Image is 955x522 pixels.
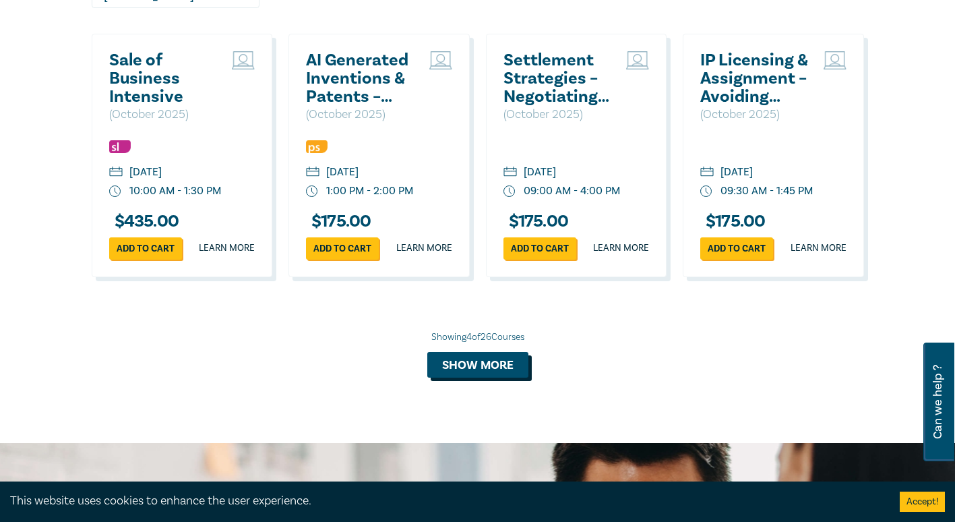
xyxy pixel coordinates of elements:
img: calendar [503,167,517,179]
a: Learn more [791,241,846,255]
div: 09:00 AM - 4:00 PM [524,183,620,199]
div: [DATE] [129,165,162,180]
img: calendar [700,167,714,179]
div: This website uses cookies to enhance the user experience. [10,492,880,510]
img: calendar [109,167,123,179]
img: watch [700,185,712,198]
span: Can we help ? [931,351,944,453]
a: AI Generated Inventions & Patents – Navigating Legal Uncertainty [306,51,423,106]
a: Add to cart [306,237,379,260]
img: Substantive Law [109,140,131,153]
a: Add to cart [700,237,773,260]
a: Learn more [593,241,649,255]
div: [DATE] [720,165,753,180]
p: ( October 2025 ) [700,106,817,123]
p: ( October 2025 ) [306,106,423,123]
img: Live Stream [429,51,452,69]
a: Learn more [396,241,452,255]
a: Sale of Business Intensive [109,51,226,106]
h3: $ 435.00 [109,212,179,231]
a: Settlement Strategies – Negotiating and Advising on Offers of Settlement [503,51,620,106]
h3: $ 175.00 [306,212,371,231]
h3: $ 175.00 [700,212,766,231]
img: watch [109,185,121,198]
h3: $ 175.00 [503,212,569,231]
a: Add to cart [503,237,576,260]
div: [DATE] [326,165,359,180]
img: watch [306,185,318,198]
img: Professional Skills [306,140,328,153]
button: Accept cookies [900,492,945,512]
a: Add to cart [109,237,182,260]
img: Live Stream [626,51,649,69]
a: IP Licensing & Assignment – Avoiding Hidden Risks in Commercial Contracts [700,51,817,106]
img: calendar [306,167,319,179]
a: Learn more [199,241,255,255]
button: Show more [427,352,528,378]
div: 1:00 PM - 2:00 PM [326,183,413,199]
div: Showing 4 of 26 Courses [92,330,864,344]
div: 09:30 AM - 1:45 PM [720,183,813,199]
p: ( October 2025 ) [503,106,620,123]
img: watch [503,185,516,198]
img: Live Stream [824,51,846,69]
p: ( October 2025 ) [109,106,226,123]
div: [DATE] [524,165,556,180]
img: Live Stream [232,51,255,69]
div: 10:00 AM - 1:30 PM [129,183,221,199]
